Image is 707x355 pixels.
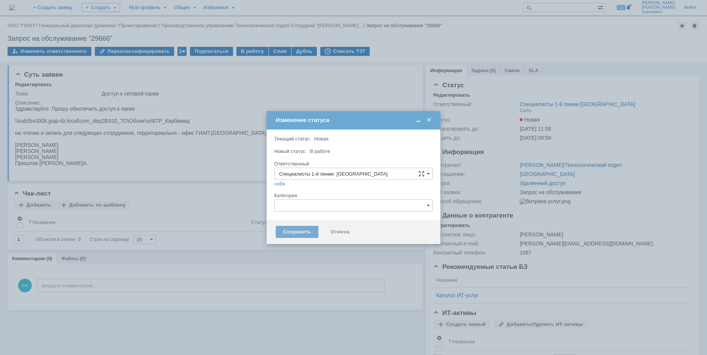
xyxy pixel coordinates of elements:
[418,171,425,177] span: Сложная форма
[276,117,433,123] div: Изменение статуса
[274,136,311,142] label: Текущий статус:
[415,117,422,123] span: Свернуть (Ctrl + M)
[274,161,431,166] div: Ответственный
[425,117,433,123] span: Закрыть
[314,136,329,142] span: Новая
[274,193,431,198] div: Категория
[310,148,330,154] span: В работе
[274,148,307,154] label: Новый статус:
[274,181,286,187] a: себе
